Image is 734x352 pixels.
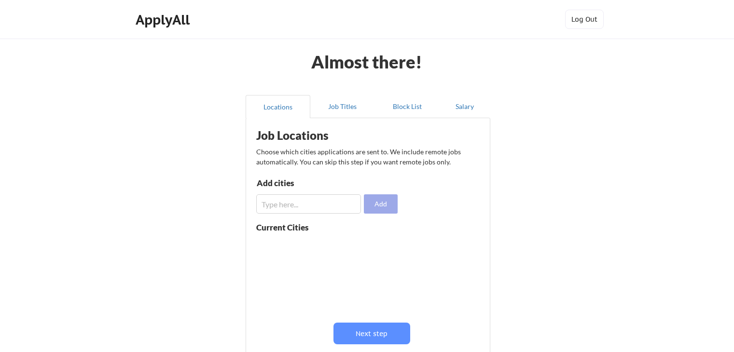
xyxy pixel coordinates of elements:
div: Current Cities [256,223,330,231]
div: ApplyAll [136,12,193,28]
input: Type here... [256,194,361,214]
div: Almost there! [299,53,434,70]
button: Next step [333,323,410,344]
div: Choose which cities applications are sent to. We include remote jobs automatically. You can skip ... [256,147,478,167]
button: Add [364,194,398,214]
div: Job Locations [256,130,378,141]
button: Log Out [565,10,604,29]
button: Locations [246,95,310,118]
button: Salary [440,95,490,118]
button: Block List [375,95,440,118]
div: Add cities [257,179,357,187]
button: Job Titles [310,95,375,118]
